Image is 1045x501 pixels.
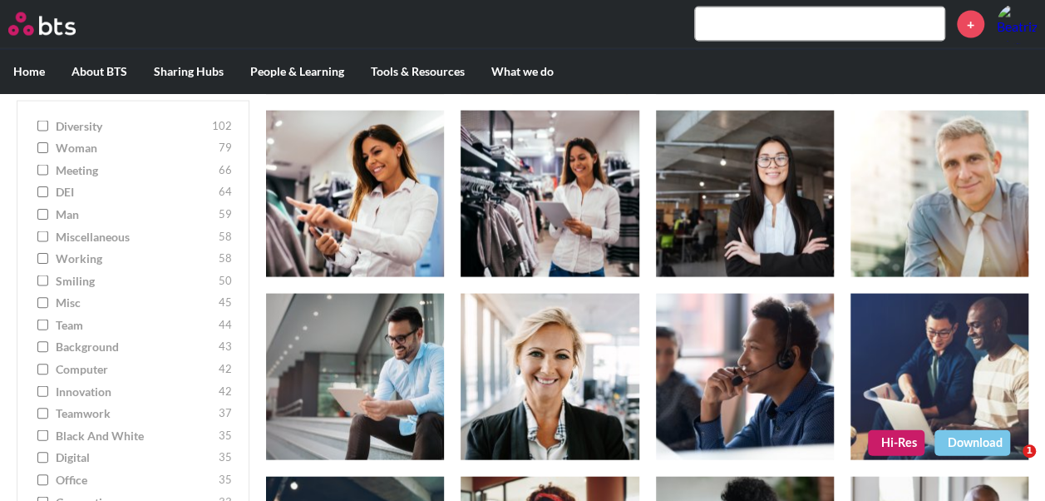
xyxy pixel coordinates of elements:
[219,427,232,444] span: 35
[988,444,1028,484] iframe: Intercom live chat
[219,339,232,355] span: 43
[37,275,48,286] input: smiling 50
[868,430,924,455] a: Hi-Res
[237,50,357,93] label: People & Learning
[37,341,48,353] input: background 43
[219,405,232,422] span: 37
[37,297,48,309] input: misc 45
[997,4,1037,44] img: Beatriz Marsili
[219,449,232,466] span: 35
[478,50,567,93] label: What we do
[56,140,214,156] span: woman
[8,12,76,36] img: BTS Logo
[37,364,48,375] input: computer 42
[56,383,214,399] span: innovation
[219,295,232,311] span: 45
[934,430,1010,455] a: Download
[37,429,48,441] input: Black and White 35
[56,161,214,178] span: meeting
[37,385,48,397] input: innovation 42
[37,186,48,198] input: DEI 64
[219,250,232,267] span: 58
[219,272,232,289] span: 50
[37,142,48,154] input: woman 79
[37,208,48,220] input: man 59
[37,408,48,419] input: teamwork 37
[219,383,232,399] span: 42
[219,140,232,156] span: 79
[212,117,232,134] span: 102
[56,117,208,134] span: diversity
[219,361,232,378] span: 42
[56,228,214,245] span: miscellaneous
[219,184,232,201] span: 64
[219,316,232,333] span: 44
[1023,444,1036,458] span: 1
[219,228,232,245] span: 58
[357,50,478,93] label: Tools & Resources
[219,206,232,222] span: 59
[997,4,1037,44] a: Profile
[56,405,214,422] span: teamwork
[56,316,214,333] span: team
[56,250,214,267] span: working
[56,295,214,311] span: misc
[219,472,232,489] span: 35
[37,319,48,330] input: team 44
[56,472,214,489] span: office
[37,164,48,176] input: meeting 66
[219,161,232,178] span: 66
[37,231,48,242] input: miscellaneous 58
[56,339,214,355] span: background
[37,452,48,464] input: digital 35
[37,120,48,131] input: diversity 102
[957,11,984,38] a: +
[58,50,140,93] label: About BTS
[8,12,106,36] a: Go home
[56,206,214,222] span: man
[56,449,214,466] span: digital
[56,272,214,289] span: smiling
[56,184,214,201] span: DEI
[56,427,214,444] span: Black and White
[56,361,214,378] span: computer
[37,253,48,265] input: working 58
[37,474,48,486] input: office 35
[140,50,237,93] label: Sharing Hubs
